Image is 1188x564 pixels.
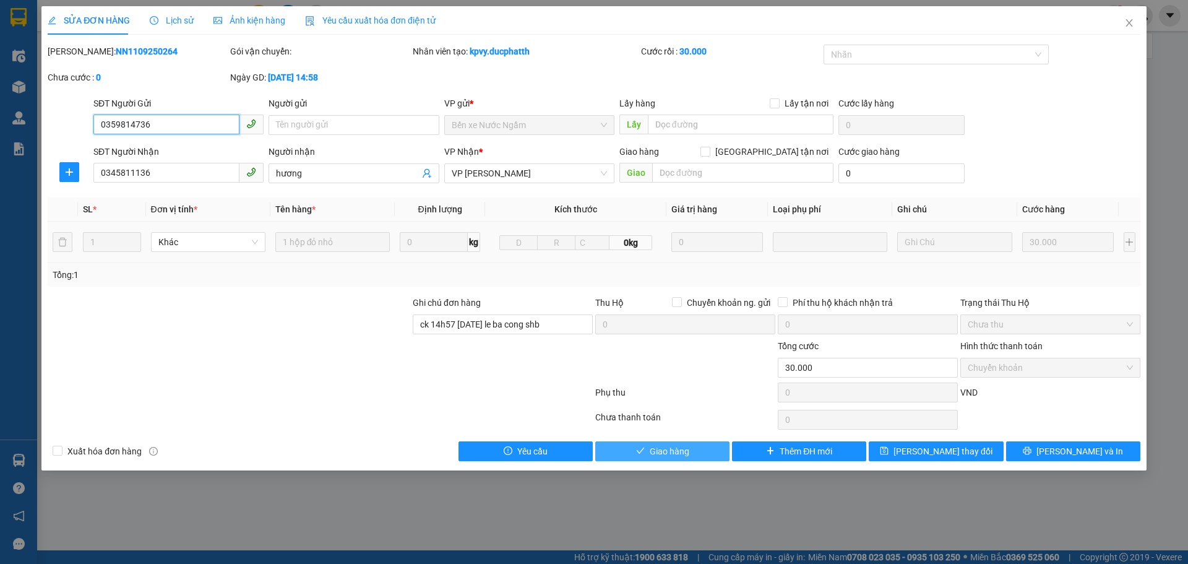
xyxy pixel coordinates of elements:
[652,163,833,183] input: Dọc đường
[650,445,689,458] span: Giao hàng
[149,447,158,456] span: info-circle
[35,53,136,66] strong: PHIẾU GỬI HÀNG
[778,341,819,351] span: Tổng cước
[671,204,717,214] span: Giá trị hàng
[468,232,480,252] span: kg
[499,235,538,250] input: D
[48,45,228,58] div: [PERSON_NAME]:
[96,72,101,82] b: 0
[1006,441,1140,461] button: printer[PERSON_NAME] và In
[158,233,258,251] span: Khác
[595,298,624,308] span: Thu Hộ
[269,97,439,110] div: Người gửi
[69,92,98,101] span: Website
[268,72,318,82] b: [DATE] 14:58
[48,71,228,84] div: Chưa cước :
[619,163,652,183] span: Giao
[788,296,898,310] span: Phí thu hộ khách nhận trả
[422,168,432,178] span: user-add
[7,30,33,82] img: logo
[60,167,79,177] span: plus
[960,388,978,397] span: VND
[648,115,833,134] input: Dọc đường
[619,98,655,108] span: Lấy hàng
[838,163,965,183] input: Cước giao hàng
[418,204,462,214] span: Định lượng
[305,15,436,25] span: Yêu cầu xuất hóa đơn điện tử
[93,145,264,158] div: SĐT Người Nhận
[59,162,79,182] button: plus
[594,410,777,432] div: Chưa thanh toán
[892,197,1017,222] th: Ghi chú
[413,298,481,308] label: Ghi chú đơn hàng
[116,46,178,56] b: NN1109250264
[137,61,212,74] span: HK1109250245
[619,147,659,157] span: Giao hàng
[619,115,648,134] span: Lấy
[246,119,256,129] span: phone
[452,116,607,134] span: Bến xe Nước Ngầm
[732,441,866,461] button: plusThêm ĐH mới
[504,446,512,456] span: exclamation-circle
[960,296,1140,310] div: Trạng thái Thu Hộ
[150,16,158,25] span: clock-circle
[768,197,892,222] th: Loại phụ phí
[413,315,593,334] input: Ghi chú đơn hàng
[53,232,72,252] button: delete
[275,232,390,252] input: VD: Bàn, Ghế
[780,97,833,110] span: Lấy tận nơi
[275,204,316,214] span: Tên hàng
[444,97,614,110] div: VP gửi
[869,441,1003,461] button: save[PERSON_NAME] thay đổi
[641,45,821,58] div: Cước rồi :
[671,232,764,252] input: 0
[246,167,256,177] span: phone
[1124,232,1135,252] button: plus
[230,71,410,84] div: Ngày GD:
[575,235,609,250] input: C
[1023,446,1031,456] span: printer
[53,268,458,282] div: Tổng: 1
[62,445,147,458] span: Xuất hóa đơn hàng
[1022,232,1114,252] input: 0
[458,441,593,461] button: exclamation-circleYêu cầu
[269,145,439,158] div: Người nhận
[444,147,479,157] span: VP Nhận
[968,358,1133,377] span: Chuyển khoản
[609,235,652,250] span: 0kg
[838,98,894,108] label: Cước lấy hàng
[636,446,645,456] span: check
[968,315,1133,334] span: Chưa thu
[897,232,1012,252] input: Ghi Chú
[213,15,285,25] span: Ảnh kiện hàng
[151,204,197,214] span: Đơn vị tính
[838,147,900,157] label: Cước giao hàng
[48,90,123,113] strong: : [DOMAIN_NAME]
[537,235,575,250] input: R
[305,16,315,26] img: icon
[230,45,410,58] div: Gói vận chuyển:
[594,386,777,407] div: Phụ thu
[413,45,639,58] div: Nhân viên tạo:
[40,10,130,50] strong: CÔNG TY TNHH VẬN TẢI QUỐC TẾ ĐỨC PHÁT
[780,445,832,458] span: Thêm ĐH mới
[93,97,264,110] div: SĐT Người Gửi
[554,204,597,214] span: Kích thước
[452,164,607,183] span: VP Hoằng Kim
[150,15,194,25] span: Lịch sử
[48,15,130,25] span: SỬA ĐƠN HÀNG
[1022,204,1065,214] span: Cước hàng
[838,115,965,135] input: Cước lấy hàng
[1112,6,1147,41] button: Close
[595,441,730,461] button: checkGiao hàng
[1124,18,1134,28] span: close
[893,445,992,458] span: [PERSON_NAME] thay đổi
[1036,445,1123,458] span: [PERSON_NAME] và In
[83,204,93,214] span: SL
[679,46,707,56] b: 30.000
[710,145,833,158] span: [GEOGRAPHIC_DATA] tận nơi
[470,46,530,56] b: kpvy.ducphatth
[682,296,775,310] span: Chuyển khoản ng. gửi
[960,341,1043,351] label: Hình thức thanh toán
[517,445,548,458] span: Yêu cầu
